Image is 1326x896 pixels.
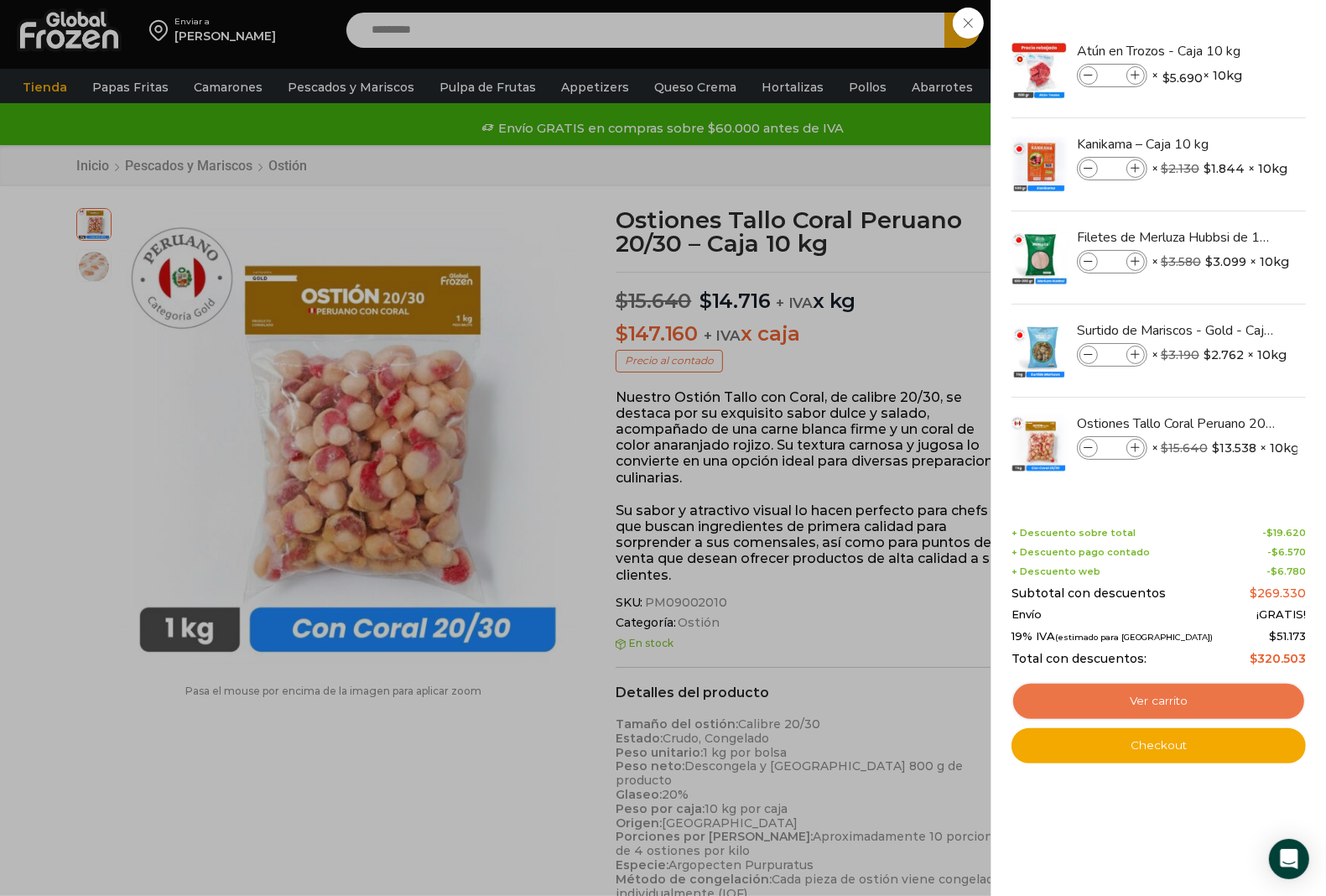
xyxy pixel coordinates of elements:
a: Surtido de Mariscos - Gold - Caja 10 kg [1077,321,1277,340]
span: + Descuento sobre total [1011,528,1136,539]
a: Kanikama – Caja 10 kg [1077,135,1277,154]
span: × × 10kg [1152,343,1287,367]
span: $ [1161,347,1168,362]
span: $ [1250,651,1257,666]
span: $ [1162,70,1170,86]
span: $ [1269,629,1277,643]
span: - [1262,528,1306,539]
span: 19% IVA [1011,630,1213,643]
span: Subtotal con descuentos [1011,586,1166,601]
small: (estimado para [GEOGRAPHIC_DATA]) [1055,633,1213,642]
bdi: 6.780 [1271,565,1306,577]
bdi: 3.190 [1161,347,1199,362]
span: $ [1205,253,1213,270]
span: $ [1250,586,1257,601]
span: $ [1271,565,1277,577]
input: Product quantity [1100,253,1125,271]
a: Ver carrito [1011,682,1306,721]
div: Open Intercom Messenger [1269,839,1309,879]
span: + Descuento pago contado [1011,547,1150,558]
a: Atún en Trozos - Caja 10 kg [1077,42,1277,60]
span: × × 10kg [1152,250,1289,273]
span: Total con descuentos: [1011,652,1147,666]
span: $ [1161,161,1168,176]
bdi: 5.690 [1162,70,1203,86]
input: Product quantity [1100,159,1125,178]
input: Product quantity [1100,346,1125,364]
bdi: 6.570 [1271,546,1306,558]
span: $ [1271,546,1278,558]
span: $ [1212,440,1219,456]
a: Filetes de Merluza Hubbsi de 100 a 200 gr – Caja 10 kg [1077,228,1277,247]
span: 51.173 [1269,629,1306,643]
bdi: 19.620 [1266,527,1306,539]
span: - [1267,547,1306,558]
bdi: 15.640 [1161,440,1208,456]
a: Checkout [1011,728,1306,763]
span: $ [1161,254,1168,269]
span: $ [1204,346,1211,363]
bdi: 13.538 [1212,440,1256,456]
bdi: 3.099 [1205,253,1246,270]
span: $ [1161,440,1168,456]
span: $ [1266,527,1273,539]
bdi: 2.130 [1161,161,1199,176]
bdi: 269.330 [1250,586,1306,601]
span: × × 10kg [1152,157,1287,180]
span: × × 10kg [1152,436,1299,460]
a: Ostiones Tallo Coral Peruano 20/30 - Caja 10 kg [1077,414,1277,433]
bdi: 320.503 [1250,651,1306,666]
span: × × 10kg [1152,64,1242,87]
span: ¡GRATIS! [1256,608,1306,622]
span: $ [1204,160,1211,177]
bdi: 1.844 [1204,160,1245,177]
span: Envío [1011,608,1042,622]
bdi: 3.580 [1161,254,1201,269]
span: - [1266,566,1306,577]
input: Product quantity [1100,439,1125,457]
bdi: 2.762 [1204,346,1244,363]
span: + Descuento web [1011,566,1100,577]
input: Product quantity [1100,66,1125,85]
